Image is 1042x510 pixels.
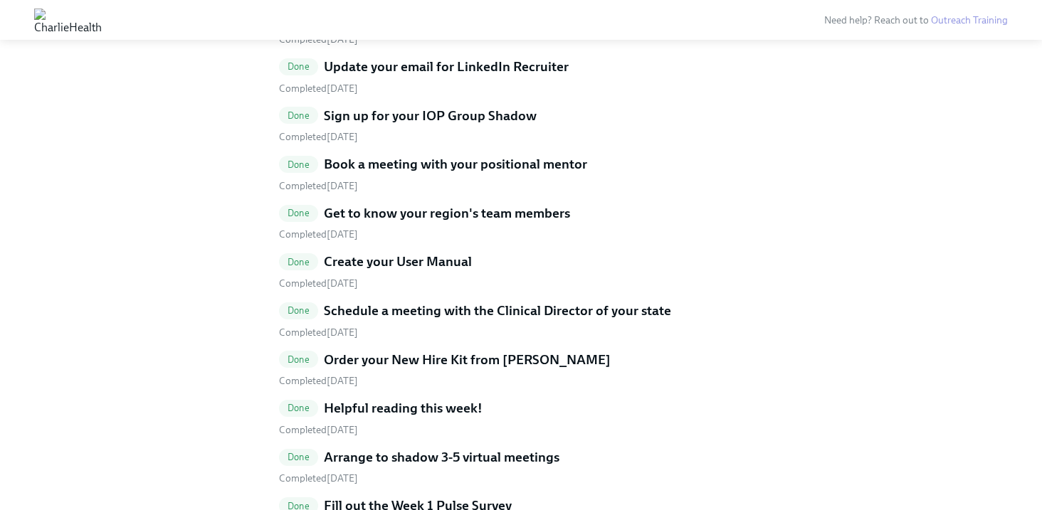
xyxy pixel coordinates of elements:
[279,204,763,242] a: DoneGet to know your region's team members Completed[DATE]
[279,403,318,413] span: Done
[824,14,1008,26] span: Need help? Reach out to
[279,253,763,290] a: DoneCreate your User Manual Completed[DATE]
[279,351,763,388] a: DoneOrder your New Hire Kit from [PERSON_NAME] Completed[DATE]
[324,58,569,76] h5: Update your email for LinkedIn Recruiter
[324,107,537,125] h5: Sign up for your IOP Group Shadow
[324,155,587,174] h5: Book a meeting with your positional mentor
[279,228,358,240] span: Wednesday, October 8th 2025, 9:55 am
[324,253,472,271] h5: Create your User Manual
[279,375,358,387] span: Tuesday, October 7th 2025, 5:03 pm
[279,305,318,316] span: Done
[324,302,671,320] h5: Schedule a meeting with the Clinical Director of your state
[279,58,763,95] a: DoneUpdate your email for LinkedIn Recruiter Completed[DATE]
[279,180,358,192] span: Wednesday, October 8th 2025, 9:49 am
[324,351,611,369] h5: Order your New Hire Kit from [PERSON_NAME]
[279,354,318,365] span: Done
[279,302,763,339] a: DoneSchedule a meeting with the Clinical Director of your state Completed[DATE]
[279,448,763,486] a: DoneArrange to shadow 3-5 virtual meetings Completed[DATE]
[324,399,483,418] h5: Helpful reading this week!
[279,110,318,121] span: Done
[279,159,318,170] span: Done
[279,452,318,462] span: Done
[279,83,358,95] span: Wednesday, October 8th 2025, 10:04 am
[279,326,358,339] span: Wednesday, October 8th 2025, 10:04 am
[279,208,318,218] span: Done
[324,204,570,223] h5: Get to know your region's team members
[279,472,358,484] span: Friday, October 10th 2025, 4:27 pm
[324,448,559,467] h5: Arrange to shadow 3-5 virtual meetings
[279,399,763,437] a: DoneHelpful reading this week! Completed[DATE]
[279,107,763,144] a: DoneSign up for your IOP Group Shadow Completed[DATE]
[34,9,102,31] img: CharlieHealth
[279,155,763,193] a: DoneBook a meeting with your positional mentor Completed[DATE]
[279,61,318,72] span: Done
[279,131,358,143] span: Tuesday, October 7th 2025, 5:02 pm
[279,257,318,267] span: Done
[279,277,358,289] span: Friday, October 10th 2025, 4:39 pm
[931,14,1008,26] a: Outreach Training
[279,424,358,436] span: Friday, October 10th 2025, 4:27 pm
